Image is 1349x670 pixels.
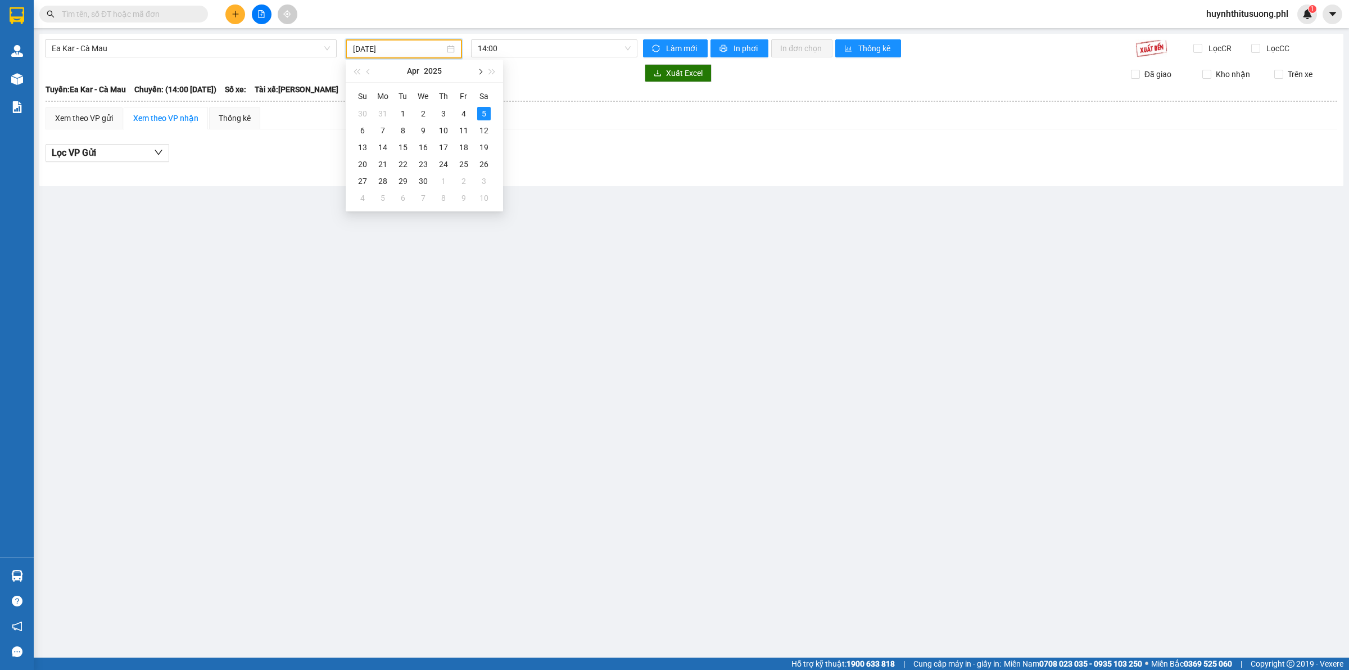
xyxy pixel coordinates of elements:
[437,107,450,120] div: 3
[844,44,854,53] span: bar-chart
[52,40,330,57] span: Ea Kar - Cà Mau
[437,141,450,154] div: 17
[474,105,494,122] td: 2025-04-05
[643,39,708,57] button: syncLàm mới
[652,44,662,53] span: sync
[1184,659,1232,668] strong: 0369 525 060
[474,122,494,139] td: 2025-04-12
[478,40,631,57] span: 14:00
[433,173,454,190] td: 2025-05-01
[225,5,245,24] button: plus
[474,156,494,173] td: 2025-04-26
[396,124,410,137] div: 8
[396,191,410,205] div: 6
[373,173,393,190] td: 2025-04-28
[913,658,1001,670] span: Cung cấp máy in - giấy in:
[393,87,413,105] th: Tu
[457,191,470,205] div: 9
[666,42,699,55] span: Làm mới
[454,105,474,122] td: 2025-04-04
[858,42,892,55] span: Thống kê
[413,173,433,190] td: 2025-04-30
[433,122,454,139] td: 2025-04-10
[1302,9,1312,19] img: icon-new-feature
[424,60,442,82] button: 2025
[417,174,430,188] div: 30
[376,124,390,137] div: 7
[846,659,895,668] strong: 1900 633 818
[352,190,373,206] td: 2025-05-04
[1145,662,1148,666] span: ⚪️
[474,87,494,105] th: Sa
[454,87,474,105] th: Fr
[373,105,393,122] td: 2025-03-31
[413,122,433,139] td: 2025-04-09
[433,87,454,105] th: Th
[396,174,410,188] div: 29
[457,174,470,188] div: 2
[55,112,113,124] div: Xem theo VP gửi
[11,73,23,85] img: warehouse-icon
[474,190,494,206] td: 2025-05-10
[46,85,126,94] b: Tuyến: Ea Kar - Cà Mau
[376,191,390,205] div: 5
[417,158,430,171] div: 23
[477,174,491,188] div: 3
[835,39,901,57] button: bar-chartThống kê
[1309,5,1316,13] sup: 1
[393,190,413,206] td: 2025-05-06
[232,10,239,18] span: plus
[393,139,413,156] td: 2025-04-15
[477,107,491,120] div: 5
[62,8,194,20] input: Tìm tên, số ĐT hoặc mã đơn
[356,191,369,205] div: 4
[225,83,246,96] span: Số xe:
[356,174,369,188] div: 27
[437,174,450,188] div: 1
[719,44,729,53] span: printer
[1310,5,1314,13] span: 1
[393,122,413,139] td: 2025-04-08
[1151,658,1232,670] span: Miền Bắc
[12,621,22,632] span: notification
[413,105,433,122] td: 2025-04-02
[376,141,390,154] div: 14
[454,173,474,190] td: 2025-05-02
[437,158,450,171] div: 24
[474,173,494,190] td: 2025-05-03
[734,42,759,55] span: In phơi
[433,156,454,173] td: 2025-04-24
[1204,42,1233,55] span: Lọc CR
[283,10,291,18] span: aim
[11,101,23,113] img: solution-icon
[47,10,55,18] span: search
[10,7,24,24] img: logo-vxr
[791,658,895,670] span: Hỗ trợ kỹ thuật:
[278,5,297,24] button: aim
[1197,7,1297,21] span: huynhthitusuong.phl
[454,139,474,156] td: 2025-04-18
[433,105,454,122] td: 2025-04-03
[645,64,712,82] button: downloadXuất Excel
[393,156,413,173] td: 2025-04-22
[477,191,491,205] div: 10
[417,191,430,205] div: 7
[477,158,491,171] div: 26
[373,122,393,139] td: 2025-04-07
[1328,9,1338,19] span: caret-down
[352,173,373,190] td: 2025-04-27
[356,124,369,137] div: 6
[413,139,433,156] td: 2025-04-16
[219,112,251,124] div: Thống kê
[454,190,474,206] td: 2025-05-09
[396,158,410,171] div: 22
[457,158,470,171] div: 25
[433,190,454,206] td: 2025-05-08
[454,156,474,173] td: 2025-04-25
[433,139,454,156] td: 2025-04-17
[52,146,96,160] span: Lọc VP Gửi
[477,124,491,137] div: 12
[903,658,905,670] span: |
[477,141,491,154] div: 19
[252,5,271,24] button: file-add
